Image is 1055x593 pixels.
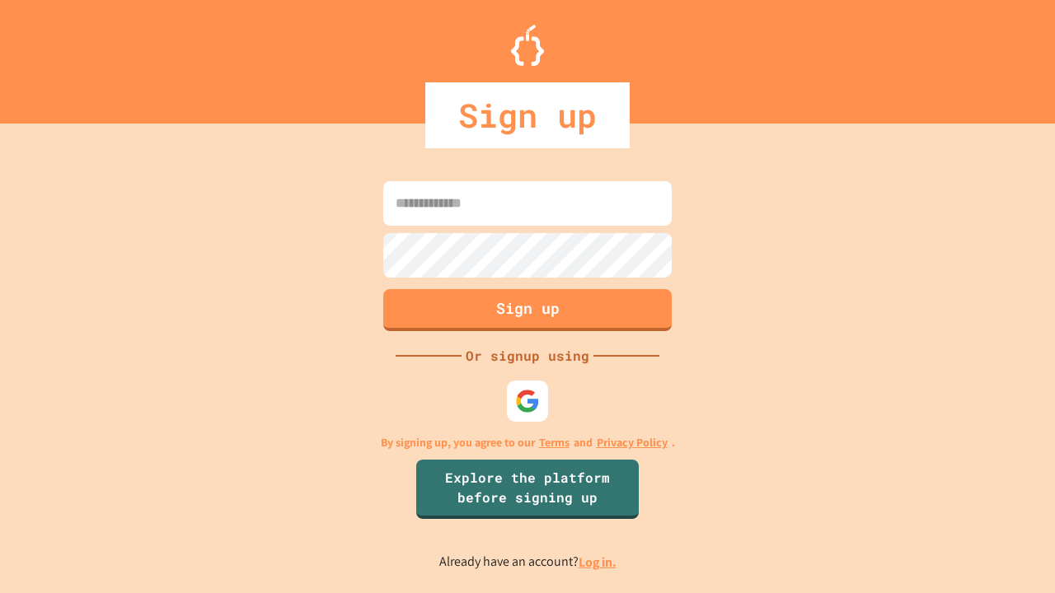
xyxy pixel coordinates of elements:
[383,289,672,331] button: Sign up
[381,434,675,451] p: By signing up, you agree to our and .
[511,25,544,66] img: Logo.svg
[462,346,593,366] div: Or signup using
[425,82,630,148] div: Sign up
[416,460,639,519] a: Explore the platform before signing up
[539,434,570,451] a: Terms
[515,389,540,413] img: google-icon.svg
[579,553,617,571] a: Log in.
[439,552,617,572] p: Already have an account?
[597,434,668,451] a: Privacy Policy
